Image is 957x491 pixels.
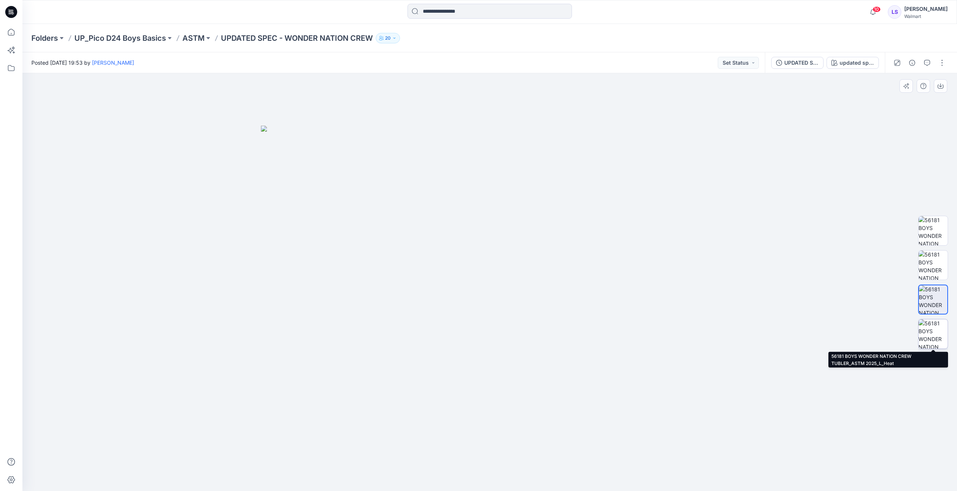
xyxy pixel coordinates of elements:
button: 20 [376,33,400,43]
div: [PERSON_NAME] [904,4,948,13]
div: UPDATED SPEC - WONDER NATION CREW [784,59,819,67]
button: UPDATED SPEC - WONDER NATION CREW [771,57,824,69]
a: Folders [31,33,58,43]
div: LS [888,5,901,19]
img: 56181 BOYS WONDER NATION CREW TUBLER_L_Heat [918,251,948,280]
a: ASTM [182,33,204,43]
span: Posted [DATE] 19:53 by [31,59,134,67]
div: Walmart [904,13,948,19]
button: updated spec [827,57,879,69]
button: Details [906,57,918,69]
img: 56181 BOYS WONDER NATION CREW TUBLER_L [918,216,948,245]
div: updated spec [840,59,874,67]
img: 56181 BOYS WONDER NATION CREW TUBLER_ASTM 2025_L [919,285,947,314]
span: 10 [873,6,881,12]
a: [PERSON_NAME] [92,59,134,66]
p: UPDATED SPEC - WONDER NATION CREW [221,33,373,43]
p: 20 [385,34,391,42]
a: UP_Pico D24 Boys Basics [74,33,166,43]
img: 56181 BOYS WONDER NATION CREW TUBLER_ASTM 2025_L_Heat [918,319,948,349]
